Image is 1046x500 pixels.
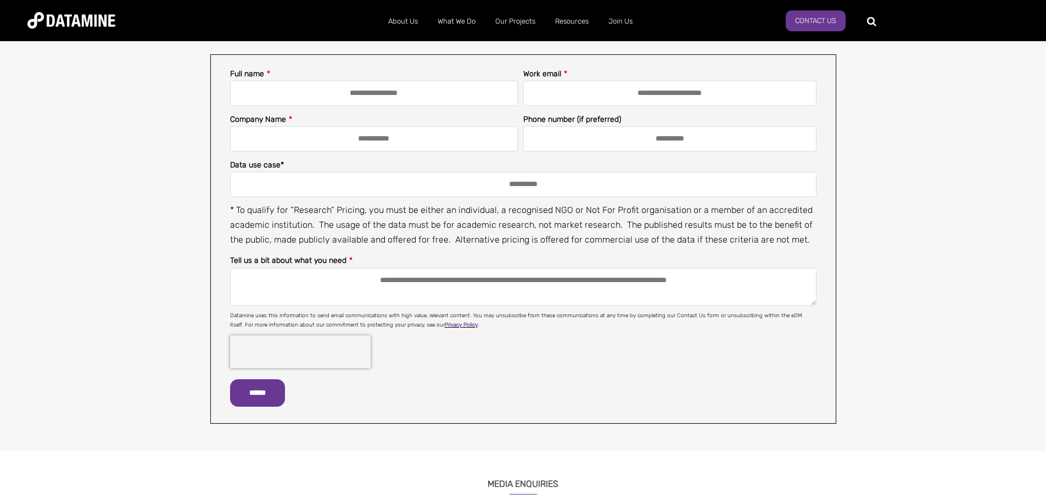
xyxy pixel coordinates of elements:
span: Company Name [230,115,286,124]
span: Full name [230,69,264,78]
a: Join Us [598,7,642,36]
iframe: reCAPTCHA [230,335,371,368]
a: Privacy Policy [445,322,478,328]
img: Datamine [27,12,115,29]
a: About Us [378,7,428,36]
span: Data use case* [230,160,284,170]
a: Contact Us [786,10,846,31]
a: What We Do [428,7,485,36]
span: Work email [523,69,561,78]
span: Tell us a bit about what you need [230,256,346,265]
a: Our Projects [485,7,545,36]
h3: MEDIA ENQUIRIES [210,465,836,495]
p: * To qualify for “Research” Pricing, you must be either an individual, a recognised NGO or Not Fo... [230,203,816,248]
span: Phone number (if preferred) [523,115,621,124]
a: Resources [545,7,598,36]
p: Datamine uses this information to send email communications with high value, relevant content. Yo... [230,311,816,330]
